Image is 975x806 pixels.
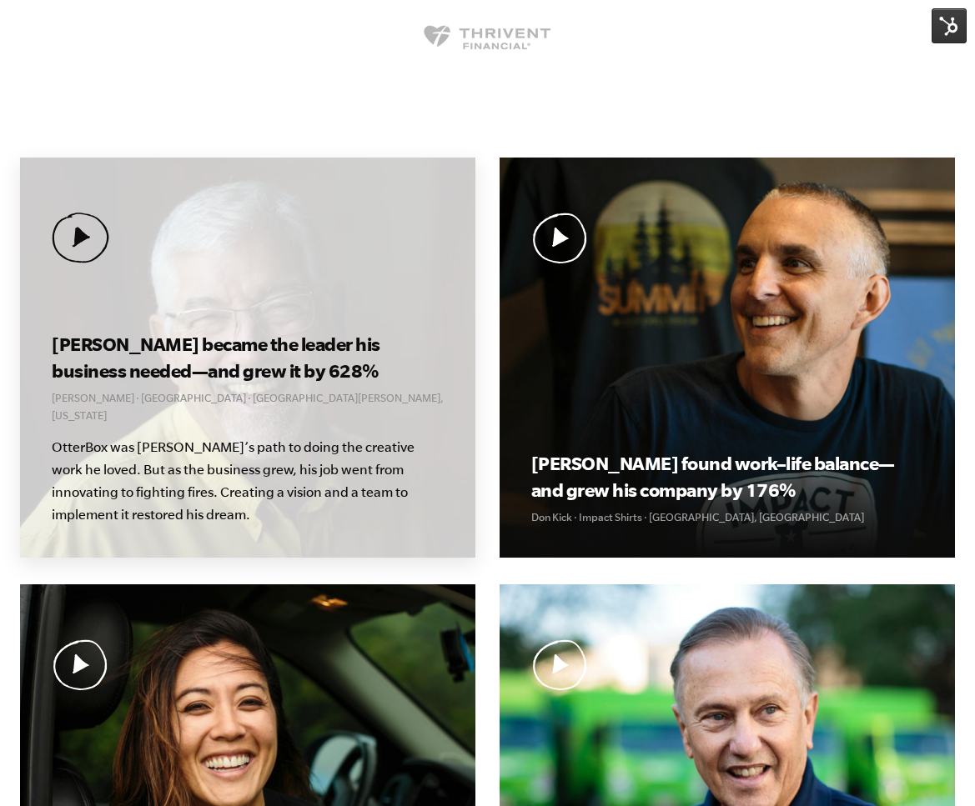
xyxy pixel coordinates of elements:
[52,436,444,526] p: OtterBox was [PERSON_NAME]’s path to doing the creative work he loved. But as the business grew, ...
[932,8,967,43] img: HubSpot Tools Menu Toggle
[20,158,475,558] a: Play Video Play Video [PERSON_NAME] became the leader his business needed—and grew it by 628% [PE...
[531,213,589,263] img: Play Video
[531,508,923,526] p: Don Kick · Impact Shirts · [GEOGRAPHIC_DATA], [GEOGRAPHIC_DATA]
[52,389,444,424] p: [PERSON_NAME] · [GEOGRAPHIC_DATA] · [GEOGRAPHIC_DATA][PERSON_NAME], [US_STATE]
[531,639,589,690] img: Play Video
[52,213,109,263] img: Play Video
[52,639,109,690] img: Play Video
[424,25,551,50] img: Client
[52,331,444,384] h3: [PERSON_NAME] became the leader his business needed—and grew it by 628%
[500,158,955,558] a: Play Video Play Video [PERSON_NAME] found work–life balance—and grew his company by 176% Don Kick...
[603,686,975,806] iframe: Chat Widget
[531,450,923,503] h3: [PERSON_NAME] found work–life balance—and grew his company by 176%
